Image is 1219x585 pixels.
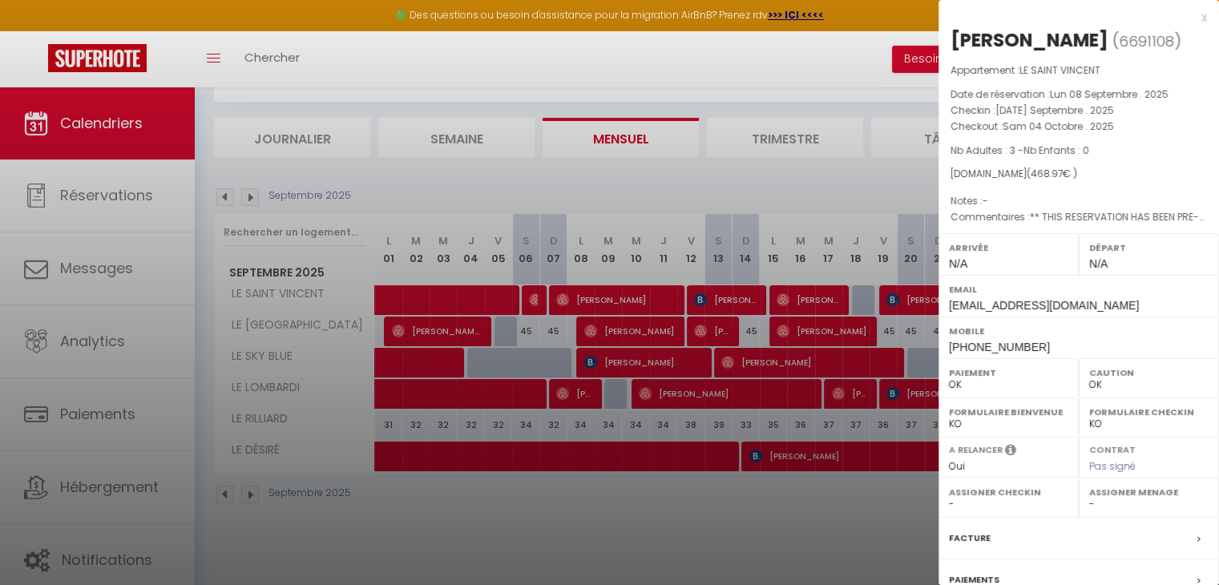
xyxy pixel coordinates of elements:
[949,404,1068,420] label: Formulaire Bienvenue
[1089,365,1209,381] label: Caution
[949,341,1050,353] span: [PHONE_NUMBER]
[951,209,1207,225] p: Commentaires :
[1023,143,1089,157] span: Nb Enfants : 0
[1027,167,1077,180] span: ( € )
[949,530,991,547] label: Facture
[1019,63,1100,77] span: LE SAINT VINCENT
[1089,443,1136,454] label: Contrat
[951,119,1207,135] p: Checkout :
[951,63,1207,79] p: Appartement :
[1112,30,1181,52] span: ( )
[951,27,1108,53] div: [PERSON_NAME]
[951,143,1089,157] span: Nb Adultes : 3 -
[949,281,1209,297] label: Email
[949,365,1068,381] label: Paiement
[951,87,1207,103] p: Date de réservation :
[1005,443,1016,461] i: Sélectionner OUI si vous souhaiter envoyer les séquences de messages post-checkout
[949,484,1068,500] label: Assigner Checkin
[1031,167,1063,180] span: 468.97
[1119,31,1174,51] span: 6691108
[951,167,1207,182] div: [DOMAIN_NAME]
[1050,87,1169,101] span: Lun 08 Septembre . 2025
[951,103,1207,119] p: Checkin :
[995,103,1114,117] span: [DATE] Septembre . 2025
[938,8,1207,27] div: x
[983,194,988,208] span: -
[1089,459,1136,473] span: Pas signé
[1089,240,1209,256] label: Départ
[949,240,1068,256] label: Arrivée
[951,193,1207,209] p: Notes :
[949,299,1139,312] span: [EMAIL_ADDRESS][DOMAIN_NAME]
[949,323,1209,339] label: Mobile
[1003,119,1114,133] span: Sam 04 Octobre . 2025
[949,257,967,270] span: N/A
[1089,484,1209,500] label: Assigner Menage
[1089,404,1209,420] label: Formulaire Checkin
[949,443,1003,457] label: A relancer
[1089,257,1108,270] span: N/A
